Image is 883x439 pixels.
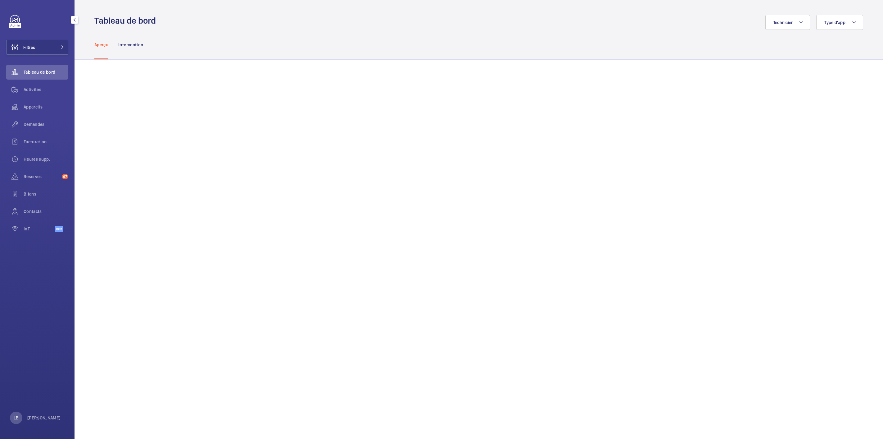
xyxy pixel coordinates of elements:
span: Beta [55,226,63,232]
span: Filtres [23,44,35,50]
span: Technicien [773,20,794,25]
h1: Tableau de bord [94,15,160,26]
p: Aperçu [94,42,108,48]
span: Facturation [24,139,68,145]
p: LB [14,415,18,421]
p: [PERSON_NAME] [27,415,61,421]
button: Technicien [765,15,810,30]
button: Filtres [6,40,68,55]
span: Appareils [24,104,68,110]
span: 67 [62,174,68,179]
span: Activités [24,86,68,93]
span: Bilans [24,191,68,197]
span: Demandes [24,121,68,127]
span: IoT [24,226,55,232]
span: Tableau de bord [24,69,68,75]
span: Réserves [24,173,59,180]
span: Type d'app. [824,20,847,25]
p: Intervention [118,42,143,48]
span: Contacts [24,208,68,215]
button: Type d'app. [816,15,863,30]
span: Heures supp. [24,156,68,162]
